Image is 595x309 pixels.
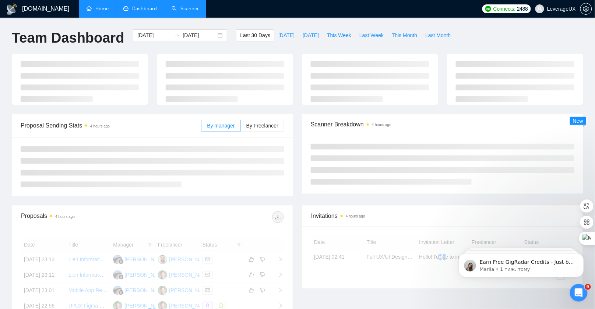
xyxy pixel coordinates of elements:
span: to [174,32,180,38]
span: [DATE] [303,31,319,39]
button: [DATE] [274,29,299,41]
span: Connects: [493,5,515,13]
span: Proposal Sending Stats [21,121,201,130]
span: By manager [207,123,235,129]
time: 4 hours ago [346,214,365,218]
button: setting [580,3,592,15]
h1: Team Dashboard [12,29,124,47]
span: [DATE] [278,31,295,39]
span: By Freelancer [246,123,278,129]
span: user [537,6,542,11]
div: Proposals [21,211,152,223]
span: swap-right [174,32,180,38]
span: dashboard [123,6,128,11]
span: Scanner Breakdown [311,120,574,129]
input: End date [183,31,216,39]
a: homeHome [87,6,109,12]
button: Last Week [355,29,388,41]
input: Start date [137,31,171,39]
time: 4 hours ago [55,215,75,219]
span: Last 30 Days [240,31,270,39]
a: setting [580,6,592,12]
span: This Week [327,31,351,39]
button: Last 30 Days [236,29,274,41]
img: logo [6,3,18,15]
span: Last Month [425,31,451,39]
span: New [573,118,583,124]
span: Invitations [311,211,574,220]
span: Last Week [359,31,384,39]
span: This Month [392,31,417,39]
span: 2488 [517,5,528,13]
button: This Month [388,29,421,41]
button: Last Month [421,29,455,41]
iframe: Intercom notifications повідомлення [448,238,595,289]
button: [DATE] [299,29,323,41]
a: searchScanner [172,6,199,12]
span: Dashboard [132,6,157,12]
time: 4 hours ago [90,124,110,128]
time: 4 hours ago [372,123,391,127]
span: setting [581,6,592,12]
button: This Week [323,29,355,41]
iframe: Intercom live chat [570,284,588,302]
span: 9 [585,284,591,290]
img: upwork-logo.png [485,6,491,12]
